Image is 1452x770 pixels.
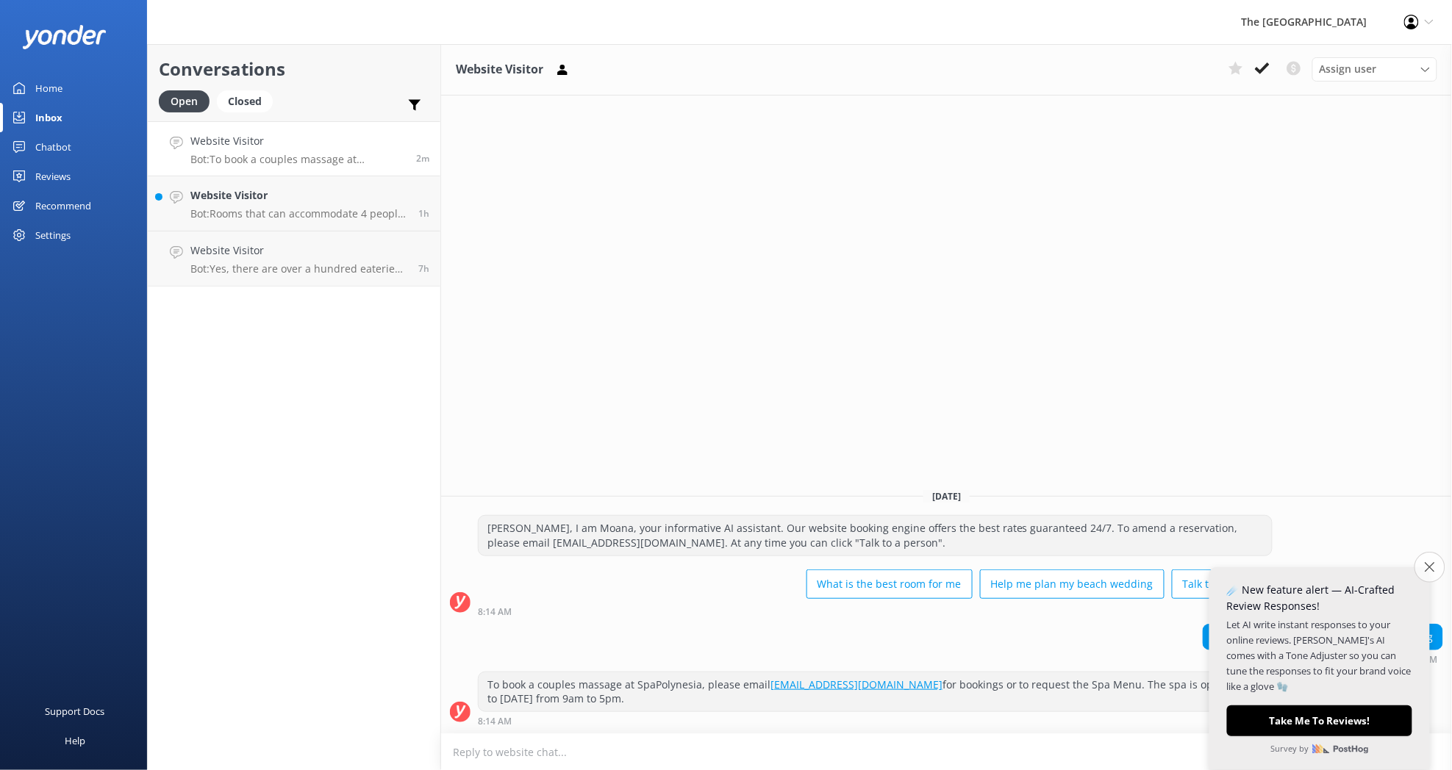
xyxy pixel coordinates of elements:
[479,516,1272,555] div: [PERSON_NAME], I am Moana, your informative AI assistant. Our website booking engine offers the b...
[217,93,280,109] a: Closed
[479,672,1272,711] div: To book a couples massage at SpaPolynesia, please email for bookings or to request the Spa Menu. ...
[923,490,970,503] span: [DATE]
[190,187,407,204] h4: Website Visitor
[148,231,440,287] a: Website VisitorBot:Yes, there are over a hundred eateries on Rarotonga, including popular night m...
[217,90,273,112] div: Closed
[1172,569,1273,599] button: Talk to a person
[35,191,91,220] div: Recommend
[65,726,85,755] div: Help
[148,121,440,176] a: Website VisitorBot:To book a couples massage at SpaPolynesia, please email [EMAIL_ADDRESS][DOMAIN...
[159,90,210,112] div: Open
[478,608,512,616] strong: 8:14 AM
[418,262,429,275] span: Oct 05 2025 02:24am (UTC -10:00) Pacific/Honolulu
[159,55,429,83] h2: Conversations
[1203,654,1443,664] div: Oct 05 2025 10:14am (UTC -10:00) Pacific/Honolulu
[35,162,71,191] div: Reviews
[1204,625,1442,650] div: How do we make a couples massage booking
[190,153,405,166] p: Bot: To book a couples massage at SpaPolynesia, please email [EMAIL_ADDRESS][DOMAIN_NAME] for boo...
[478,606,1273,616] div: Oct 05 2025 10:14am (UTC -10:00) Pacific/Honolulu
[35,73,62,103] div: Home
[35,220,71,250] div: Settings
[770,677,943,691] a: [EMAIL_ADDRESS][DOMAIN_NAME]
[190,207,407,220] p: Bot: Rooms that can accommodate 4 people without using bunk beds include: - 2-Bedroom Beachside S...
[35,103,62,132] div: Inbox
[46,697,105,726] div: Support Docs
[22,25,107,49] img: yonder-white-logo.png
[1312,57,1437,81] div: Assign User
[190,133,405,149] h4: Website Visitor
[478,716,1273,726] div: Oct 05 2025 10:14am (UTC -10:00) Pacific/Honolulu
[190,242,407,259] h4: Website Visitor
[416,152,429,165] span: Oct 05 2025 10:14am (UTC -10:00) Pacific/Honolulu
[148,176,440,231] a: Website VisitorBot:Rooms that can accommodate 4 people without using bunk beds include: - 2-Bedro...
[456,60,543,79] h3: Website Visitor
[807,569,973,599] button: What is the best room for me
[35,132,71,162] div: Chatbot
[190,262,407,276] p: Bot: Yes, there are over a hundred eateries on Rarotonga, including popular night markets, cafes,...
[159,93,217,109] a: Open
[478,717,512,726] strong: 8:14 AM
[1320,61,1377,77] span: Assign user
[980,569,1165,599] button: Help me plan my beach wedding
[418,207,429,220] span: Oct 05 2025 08:29am (UTC -10:00) Pacific/Honolulu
